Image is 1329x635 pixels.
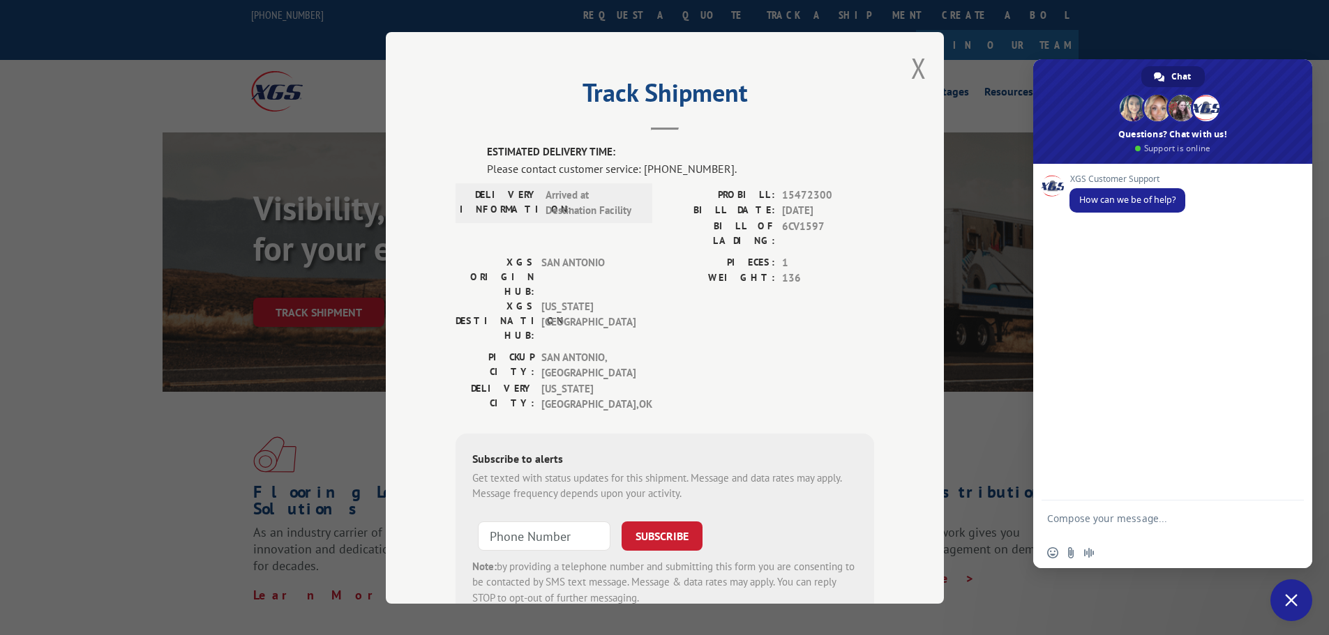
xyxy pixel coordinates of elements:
div: Please contact customer service: [PHONE_NUMBER]. [487,160,874,176]
label: ESTIMATED DELIVERY TIME: [487,144,874,160]
input: Phone Number [478,521,610,550]
span: 6CV1597 [782,218,874,247]
label: BILL OF LADING: [665,218,775,247]
span: [US_STATE][GEOGRAPHIC_DATA] [541,298,636,342]
strong: Note: [472,559,497,572]
span: Send a file [1065,547,1076,558]
span: Insert an emoji [1047,547,1058,558]
label: PIECES: [665,254,775,270]
span: [US_STATE][GEOGRAPHIC_DATA] , OK [541,381,636,412]
label: WEIGHT: [665,270,775,286]
label: XGS ORIGIN HUB: [456,254,534,298]
div: Chat [1141,66,1205,87]
label: DELIVERY INFORMATION: [460,187,539,218]
span: SAN ANTONIO [541,254,636,298]
span: XGS Customer Support [1069,174,1185,184]
span: Chat [1171,66,1191,87]
div: Subscribe to alerts [472,450,857,470]
button: SUBSCRIBE [622,521,703,550]
span: Audio message [1083,547,1095,558]
div: Get texted with status updates for this shipment. Message and data rates may apply. Message frequ... [472,470,857,501]
label: XGS DESTINATION HUB: [456,298,534,342]
span: Arrived at Destination Facility [546,187,640,218]
span: 1 [782,254,874,270]
label: BILL DATE: [665,203,775,219]
span: SAN ANTONIO , [GEOGRAPHIC_DATA] [541,349,636,381]
label: DELIVERY CITY: [456,381,534,412]
span: How can we be of help? [1079,194,1176,206]
div: Close chat [1270,579,1312,621]
h2: Track Shipment [456,83,874,109]
label: PICKUP CITY: [456,349,534,381]
div: by providing a telephone number and submitting this form you are consenting to be contacted by SM... [472,558,857,606]
span: 15472300 [782,187,874,203]
button: Close modal [911,49,926,86]
span: [DATE] [782,203,874,219]
textarea: Compose your message... [1047,512,1268,537]
span: 136 [782,270,874,286]
label: PROBILL: [665,187,775,203]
